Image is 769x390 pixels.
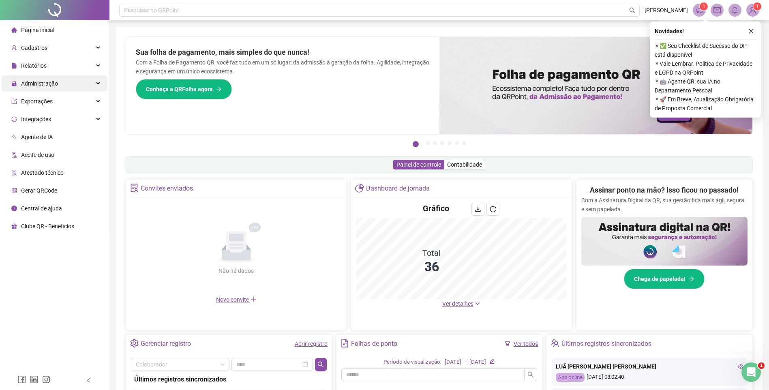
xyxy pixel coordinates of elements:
span: Administração [21,80,58,87]
div: - [465,358,466,366]
span: reload [490,206,496,212]
span: home [11,27,17,33]
span: linkedin [30,375,38,384]
span: export [11,99,17,104]
span: search [317,361,324,368]
sup: 1 [700,2,708,11]
span: filter [505,341,510,347]
span: Exportações [21,98,53,105]
div: [DATE] [469,358,486,366]
span: ⚬ ✅ Seu Checklist de Sucesso do DP está disponível [655,41,756,59]
span: ⚬ Vale Lembrar: Política de Privacidade e LGPD na QRPoint [655,59,756,77]
div: [DATE] 08:02:40 [556,373,743,382]
span: setting [130,339,139,347]
span: Atestado técnico [21,169,64,176]
span: Integrações [21,116,51,122]
iframe: Intercom live chat [741,362,761,382]
span: Novidades ! [655,27,684,36]
span: gift [11,223,17,229]
span: eye [738,364,743,369]
span: arrow-right [689,276,694,282]
span: pie-chart [355,184,364,192]
span: search [629,7,635,13]
h2: Assinar ponto na mão? Isso ficou no passado! [590,184,739,196]
span: Central de ajuda [21,205,62,212]
span: notification [696,6,703,14]
button: 3 [433,141,437,145]
button: Chega de papelada! [624,269,705,289]
div: Não há dados [199,266,274,275]
h2: Sua folha de pagamento, mais simples do que nunca! [136,47,430,58]
div: App online [556,373,585,382]
span: [PERSON_NAME] [645,6,688,15]
span: edit [489,359,495,364]
span: left [86,377,92,383]
button: Conheça a QRFolha agora [136,79,232,99]
span: close [748,28,754,34]
button: 7 [462,141,466,145]
span: sync [11,116,17,122]
div: Últimos registros sincronizados [134,374,323,384]
button: 2 [426,141,430,145]
span: search [527,371,534,378]
span: Gerar QRCode [21,187,57,194]
span: Painel de controle [396,161,441,168]
span: Cadastros [21,45,47,51]
span: 1 [758,362,765,369]
div: Dashboard de jornada [366,182,430,195]
span: bell [731,6,739,14]
div: Gerenciar registro [141,337,191,351]
span: Contabilidade [447,161,482,168]
span: info-circle [11,206,17,211]
h4: Gráfico [423,203,449,214]
p: Com a Folha de Pagamento QR, você faz tudo em um só lugar: da admissão à geração da folha. Agilid... [136,58,430,76]
span: audit [11,152,17,158]
button: 5 [448,141,452,145]
a: Ver detalhes down [442,300,480,307]
span: qrcode [11,188,17,193]
span: download [475,206,481,212]
button: 4 [440,141,444,145]
span: user-add [11,45,17,51]
span: Página inicial [21,27,54,33]
img: banner%2F02c71560-61a6-44d4-94b9-c8ab97240462.png [581,217,748,266]
span: solution [130,184,139,192]
span: facebook [18,375,26,384]
button: 1 [413,141,419,147]
span: down [475,300,480,306]
div: Convites enviados [141,182,193,195]
span: ⚬ 🚀 Em Breve, Atualização Obrigatória de Proposta Comercial [655,95,756,113]
div: Folhas de ponto [351,337,397,351]
span: arrow-right [216,86,222,92]
span: file [11,63,17,69]
span: Novo convite [216,296,257,303]
span: 1 [703,4,705,9]
span: Aceite de uso [21,152,54,158]
p: Com a Assinatura Digital da QR, sua gestão fica mais ágil, segura e sem papelada. [581,196,748,214]
span: Agente de IA [21,134,53,140]
span: mail [713,6,721,14]
span: Conheça a QRFolha agora [146,85,213,94]
sup: Atualize o seu contato no menu Meus Dados [753,2,761,11]
div: LUÃ [PERSON_NAME] [PERSON_NAME] [556,362,743,371]
span: file-text [341,339,349,347]
span: Clube QR - Beneficios [21,223,74,229]
span: Relatórios [21,62,47,69]
div: [DATE] [445,358,461,366]
img: 89982 [747,4,759,16]
div: Últimos registros sincronizados [561,337,651,351]
span: plus [250,296,257,302]
span: instagram [42,375,50,384]
span: Ver detalhes [442,300,473,307]
span: team [551,339,559,347]
a: Abrir registro [295,341,328,347]
span: 1 [756,4,759,9]
div: Período de visualização: [383,358,441,366]
span: lock [11,81,17,86]
button: 6 [455,141,459,145]
span: Chega de papelada! [634,274,685,283]
span: solution [11,170,17,176]
img: banner%2F8d14a306-6205-4263-8e5b-06e9a85ad873.png [439,37,753,134]
a: Ver todos [514,341,538,347]
span: ⚬ 🤖 Agente QR: sua IA no Departamento Pessoal [655,77,756,95]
